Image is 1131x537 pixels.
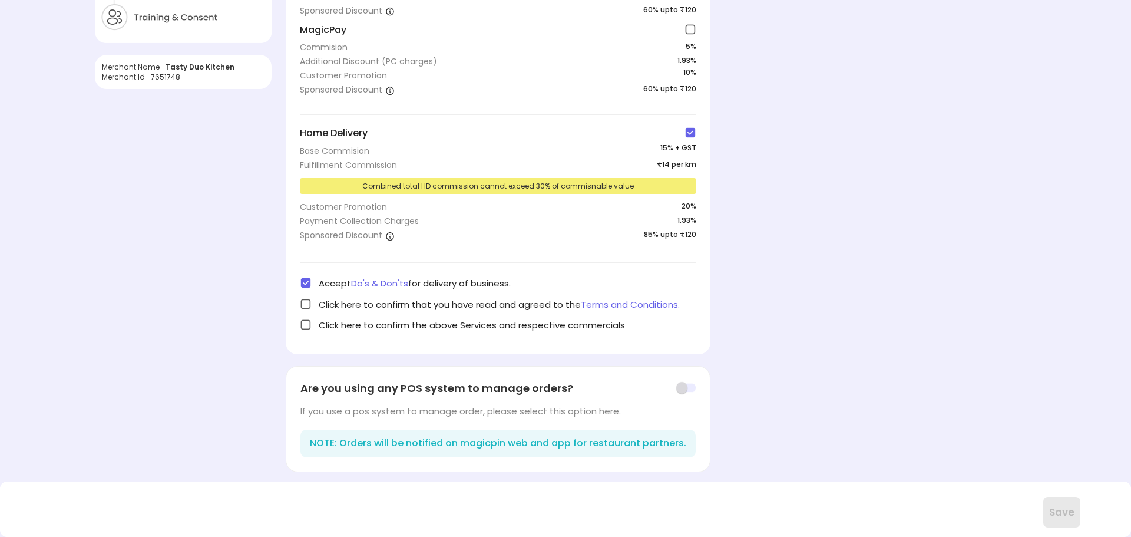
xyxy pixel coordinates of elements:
span: Accept for delivery of business. [319,277,511,289]
span: Are you using any POS system to manage orders? [300,381,573,396]
img: check [300,277,312,289]
span: 60% upto ₹120 [643,5,696,17]
span: 15 % + GST [660,143,696,157]
div: Customer Promotion [300,70,387,81]
img: check [684,24,696,35]
img: check [300,319,312,331]
span: 20 % [682,201,696,213]
div: Fulfillment Commission [300,159,397,171]
div: Customer Promotion [300,201,387,213]
div: Additional Discount (PC charges) [300,55,437,67]
div: If you use a pos system to manage order, please select this option here. [300,405,696,417]
span: Terms and Conditions. [581,298,680,311]
span: 1.93% [677,55,696,67]
span: Home Delivery [300,127,368,140]
span: Click here to confirm the above Services and respective commercials [319,319,625,331]
span: 85% upto ₹120 [644,229,696,243]
div: NOTE: Orders will be notified on magicpin web and app for restaurant partners. [300,430,696,457]
span: MagicPay [300,24,346,37]
img: check [300,298,312,310]
img: toggle [676,381,696,394]
div: Base Commision [300,145,369,157]
div: Merchant Name - [102,62,264,72]
span: 5 % [686,41,696,53]
img: a1isth1TvIaw5-r4PTQNnx6qH7hW1RKYA7fi6THaHSkdiamaZazZcPW6JbVsfR8_gv9BzWgcW1PiHueWjVd6jXxw-cSlbelae... [385,231,395,241]
div: Merchant Id - 7651748 [102,72,264,82]
span: ₹14 per km [657,159,696,171]
img: a1isth1TvIaw5-r4PTQNnx6qH7hW1RKYA7fi6THaHSkdiamaZazZcPW6JbVsfR8_gv9BzWgcW1PiHueWjVd6jXxw-cSlbelae... [385,6,395,16]
div: Combined total HD commission cannot exceed 30% of commisnable value [300,178,696,194]
div: Sponsored Discount [300,84,395,95]
img: check [684,127,696,139]
span: 1.93% [677,215,696,229]
div: Sponsored Discount [300,229,395,241]
div: Commision [300,41,348,53]
div: Sponsored Discount [300,5,395,17]
span: Do's & Don'ts [351,277,408,289]
button: Save [1043,497,1080,528]
span: 10 % [683,67,696,84]
span: Tasty Duo Kitchen [166,62,234,72]
span: 60% upto ₹120 [643,84,696,95]
div: Payment Collection Charges [300,215,419,227]
span: Click here to confirm that you have read and agreed to the [319,298,680,311]
img: a1isth1TvIaw5-r4PTQNnx6qH7hW1RKYA7fi6THaHSkdiamaZazZcPW6JbVsfR8_gv9BzWgcW1PiHueWjVd6jXxw-cSlbelae... [385,85,395,95]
